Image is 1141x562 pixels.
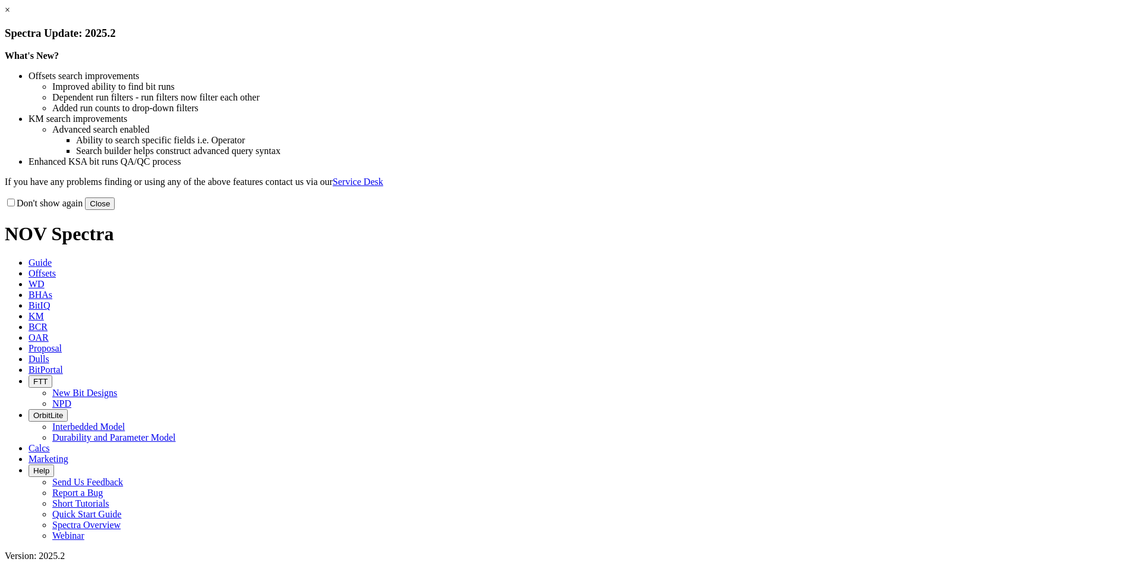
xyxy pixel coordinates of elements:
span: Proposal [29,343,62,353]
a: Quick Start Guide [52,509,121,519]
span: Calcs [29,443,50,453]
li: Ability to search specific fields i.e. Operator [76,135,1136,146]
span: BitIQ [29,300,50,310]
label: Don't show again [5,198,83,208]
a: Send Us Feedback [52,477,123,487]
span: Help [33,466,49,475]
h3: Spectra Update: 2025.2 [5,27,1136,40]
p: If you have any problems finding or using any of the above features contact us via our [5,177,1136,187]
li: Dependent run filters - run filters now filter each other [52,92,1136,103]
li: KM search improvements [29,114,1136,124]
li: Enhanced KSA bit runs QA/QC process [29,156,1136,167]
a: Short Tutorials [52,498,109,508]
input: Don't show again [7,199,15,206]
span: Dulls [29,354,49,364]
button: Close [85,197,115,210]
span: BHAs [29,290,52,300]
span: Offsets [29,268,56,278]
li: Improved ability to find bit runs [52,81,1136,92]
a: New Bit Designs [52,388,117,398]
a: NPD [52,398,71,409]
li: Advanced search enabled [52,124,1136,135]
li: Offsets search improvements [29,71,1136,81]
a: × [5,5,10,15]
a: Interbedded Model [52,422,125,432]
a: Service Desk [333,177,383,187]
span: WD [29,279,45,289]
a: Durability and Parameter Model [52,432,176,442]
li: Search builder helps construct advanced query syntax [76,146,1136,156]
span: Marketing [29,454,68,464]
li: Added run counts to drop-down filters [52,103,1136,114]
a: Webinar [52,530,84,541]
a: Spectra Overview [52,520,121,530]
span: KM [29,311,44,321]
span: OrbitLite [33,411,63,420]
strong: What's New? [5,51,59,61]
h1: NOV Spectra [5,223,1136,245]
span: OAR [29,332,49,343]
div: Version: 2025.2 [5,551,1136,561]
span: BCR [29,322,48,332]
span: FTT [33,377,48,386]
span: BitPortal [29,365,63,375]
a: Report a Bug [52,488,103,498]
span: Guide [29,258,52,268]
